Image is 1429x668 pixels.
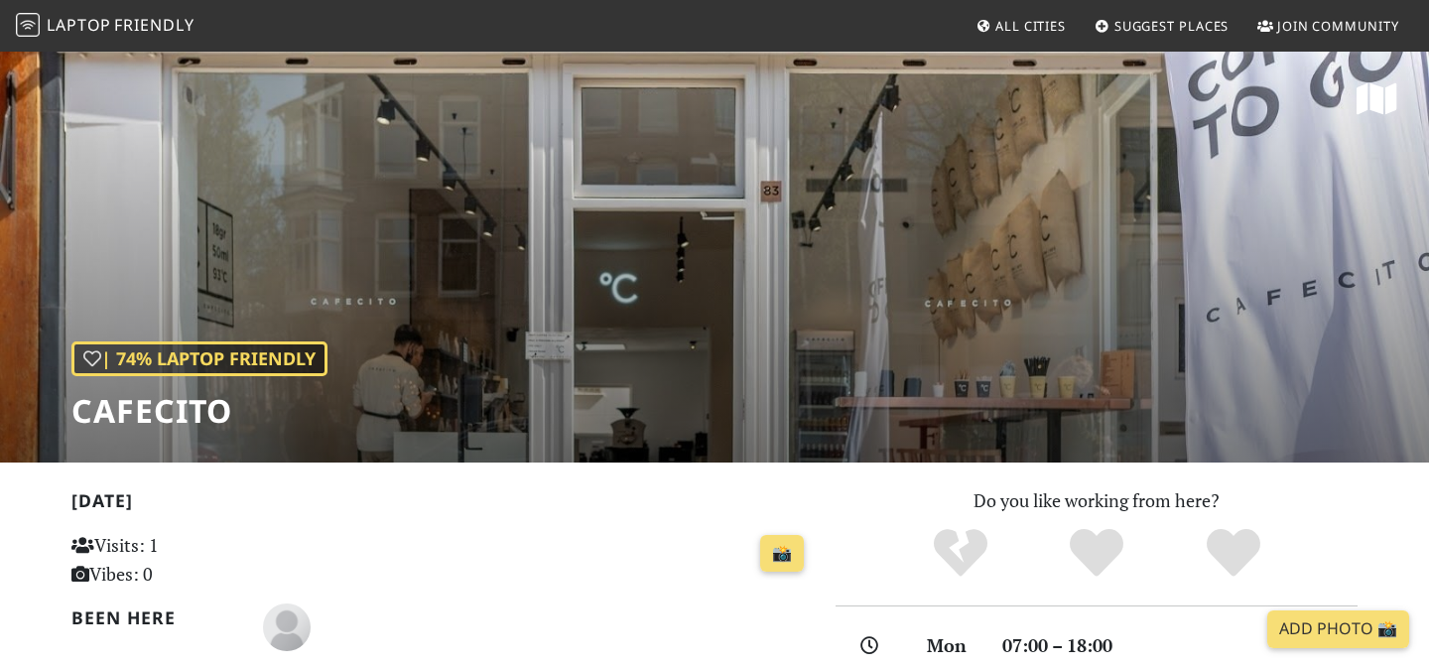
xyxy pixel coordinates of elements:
[71,607,239,628] h2: Been here
[263,613,311,637] span: Benjamin Salcetti
[1028,526,1165,581] div: Yes
[1165,526,1302,581] div: Definitely!
[1087,8,1237,44] a: Suggest Places
[968,8,1074,44] a: All Cities
[16,13,40,37] img: LaptopFriendly
[71,531,303,589] p: Visits: 1 Vibes: 0
[16,9,195,44] a: LaptopFriendly LaptopFriendly
[71,392,327,430] h1: Cafecito
[71,341,327,376] div: | 74% Laptop Friendly
[1277,17,1399,35] span: Join Community
[114,14,194,36] span: Friendly
[47,14,111,36] span: Laptop
[263,603,311,651] img: blank-535327c66bd565773addf3077783bbfce4b00ec00e9fd257753287c682c7fa38.png
[760,535,804,573] a: 📸
[892,526,1029,581] div: No
[1114,17,1230,35] span: Suggest Places
[915,631,990,660] div: Mon
[71,490,812,519] h2: [DATE]
[836,486,1358,515] p: Do you like working from here?
[1267,610,1409,648] a: Add Photo 📸
[1249,8,1407,44] a: Join Community
[990,631,1369,660] div: 07:00 – 18:00
[995,17,1066,35] span: All Cities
